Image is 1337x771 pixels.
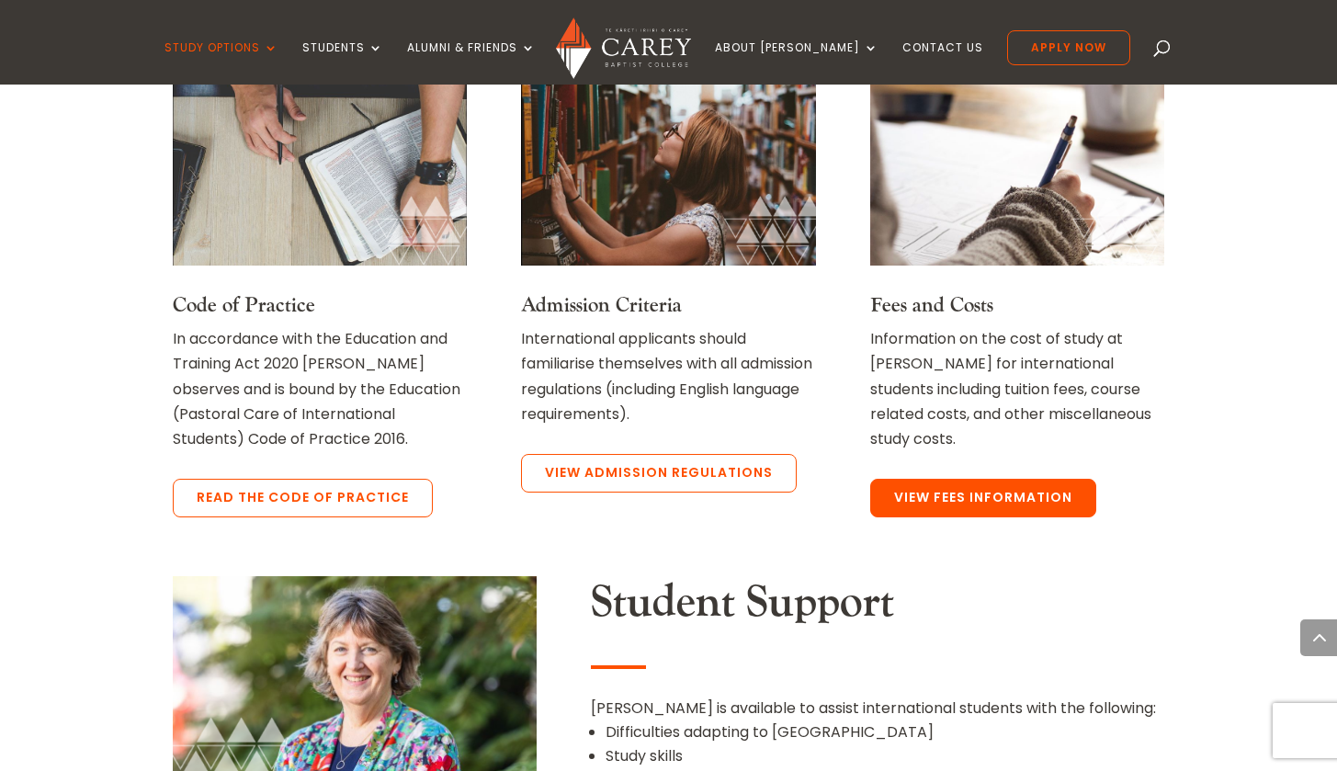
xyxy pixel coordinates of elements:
a: Students [302,41,383,85]
a: Code of Practice [173,292,315,318]
img: an arm holding an open bible [173,82,467,266]
a: an arm holding an open bible [173,250,467,271]
a: About [PERSON_NAME] [715,41,878,85]
a: Contact Us [902,41,983,85]
img: Carey Baptist College [556,17,691,79]
p: [PERSON_NAME] is available to assist international students with the following: [591,696,1164,720]
a: A hand writing links to Fees and Money Matters [870,250,1164,271]
img: Woman looking for a book in a library [521,82,815,266]
h2: Student Support [591,576,1164,639]
img: A hand writing links to Fees and Money Matters [870,82,1164,266]
a: Study Options [164,41,278,85]
a: Alumni & Friends [407,41,536,85]
p: In accordance with the Education and Training Act 2020 [PERSON_NAME] observes and is bound by the... [173,326,467,451]
p: Information on the cost of study at [PERSON_NAME] for international students including tuition fe... [870,326,1164,451]
a: View Admission Regulations [521,454,797,493]
a: Read the Code of Practice [173,479,433,517]
a: Fees and Costs [870,292,993,318]
a: View Fees Information [870,479,1096,517]
a: Woman looking for a book in a library [521,250,815,271]
li: Study skills [606,744,1164,768]
li: Difficulties adapting to [GEOGRAPHIC_DATA] [606,720,1164,744]
a: Apply Now [1007,30,1130,65]
a: Admission Criteria [521,292,682,318]
p: International applicants should familiarise themselves with all admission regulations (including ... [521,326,815,426]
